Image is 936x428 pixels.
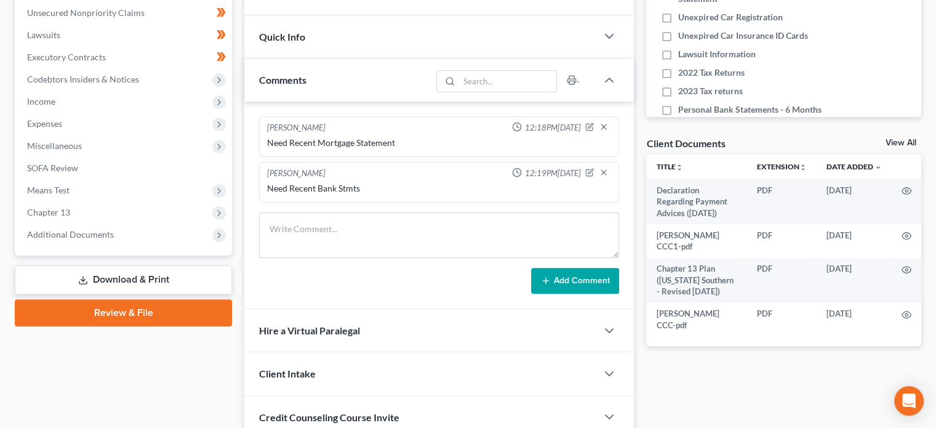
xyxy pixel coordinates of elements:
span: 2023 Tax returns [678,85,743,97]
span: Unexpired Car Registration [678,11,783,23]
span: Executory Contracts [27,52,106,62]
span: Unexpired Car Insurance ID Cards [678,30,808,42]
div: Client Documents [646,137,725,150]
span: Miscellaneous [27,140,82,151]
div: [PERSON_NAME] [267,122,326,134]
a: View All [886,139,916,147]
span: Client Intake [259,368,316,379]
span: Quick Info [259,31,305,42]
div: Need Recent Mortgage Statement [267,137,611,149]
a: Review & File [15,299,232,326]
td: [DATE] [817,258,892,303]
a: Executory Contracts [17,46,232,68]
span: 2022 Tax Returns [678,67,745,79]
td: Declaration Regarding Payment Advices ([DATE]) [646,179,747,224]
td: [DATE] [817,303,892,337]
span: Hire a Virtual Paralegal [259,325,360,336]
div: Need Recent Bank Stmts [267,182,611,195]
a: Unsecured Nonpriority Claims [17,2,232,24]
span: 12:19PM[DATE] [524,168,580,179]
td: [PERSON_NAME] CCC-pdf [646,303,747,337]
td: Chapter 13 Plan ([US_STATE] Southern - Revised [DATE]) [646,258,747,303]
i: unfold_more [799,164,807,171]
span: Unsecured Nonpriority Claims [27,7,145,18]
div: [PERSON_NAME] [267,168,326,180]
td: PDF [747,179,817,224]
span: Credit Counseling Course Invite [259,411,399,423]
span: Means Test [27,185,70,195]
a: Date Added expand_more [826,162,882,171]
span: Comments [259,74,306,86]
span: Chapter 13 [27,207,70,217]
span: 12:18PM[DATE] [524,122,580,134]
span: Lawsuits [27,30,60,40]
a: Extensionunfold_more [757,162,807,171]
td: [PERSON_NAME] CCC1-pdf [646,224,747,258]
div: Open Intercom Messenger [894,386,924,416]
span: Expenses [27,118,62,129]
span: Codebtors Insiders & Notices [27,74,139,84]
a: Download & Print [15,265,232,294]
i: expand_more [874,164,882,171]
span: Lawsuit Information [678,48,756,60]
i: unfold_more [675,164,682,171]
span: SOFA Review [27,163,78,173]
input: Search... [459,71,557,92]
span: Additional Documents [27,229,114,240]
a: SOFA Review [17,157,232,179]
span: Personal Bank Statements - 6 Months [678,103,822,116]
td: PDF [747,224,817,258]
a: Lawsuits [17,24,232,46]
td: PDF [747,258,817,303]
button: Add Comment [531,268,619,294]
span: Income [27,96,55,107]
td: PDF [747,303,817,337]
td: [DATE] [817,179,892,224]
td: [DATE] [817,224,892,258]
a: Titleunfold_more [656,162,682,171]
